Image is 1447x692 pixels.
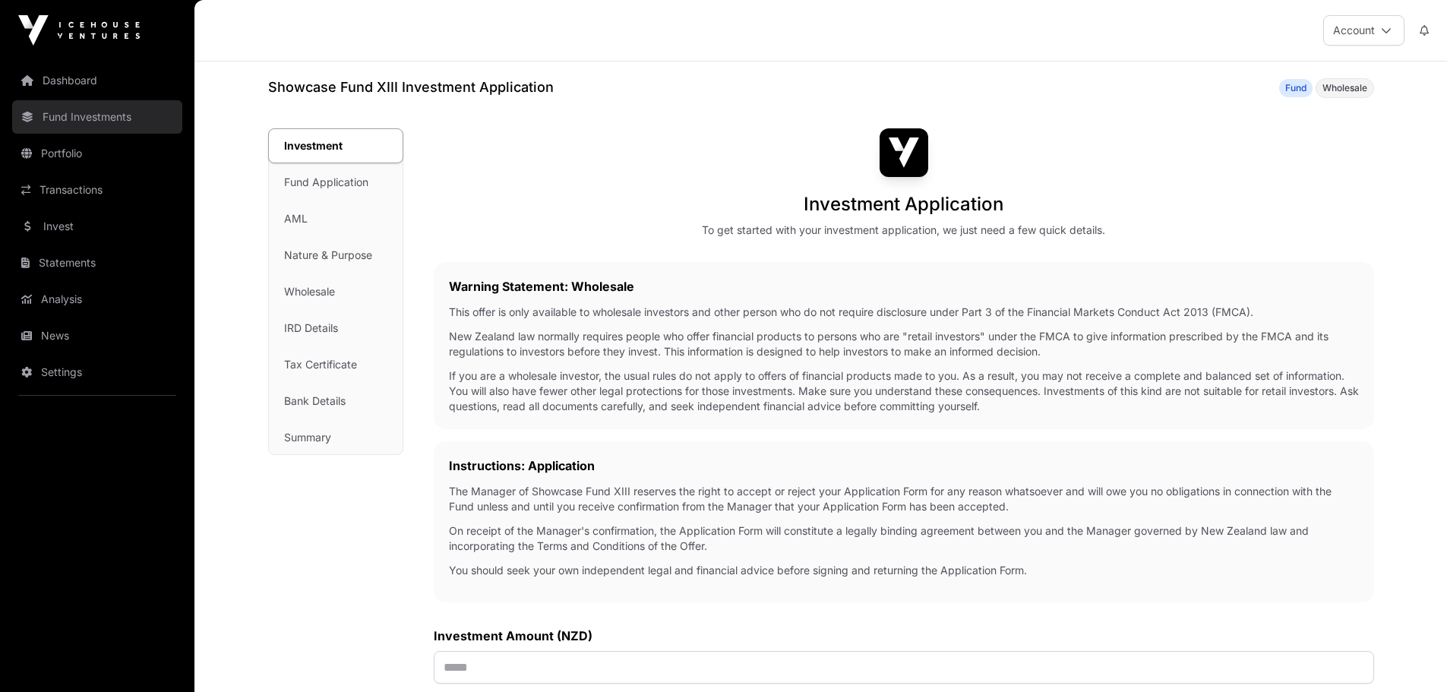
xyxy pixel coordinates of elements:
h2: Instructions: Application [449,457,1359,475]
h1: Showcase Fund XIII Investment Application [268,77,554,98]
span: Wholesale [1322,82,1367,94]
p: The Manager of Showcase Fund XIII reserves the right to accept or reject your Application Form fo... [449,484,1359,514]
p: On receipt of the Manager's confirmation, the Application Form will constitute a legally binding ... [449,523,1359,554]
a: Transactions [12,173,182,207]
p: New Zealand law normally requires people who offer financial products to persons who are "retail ... [449,329,1359,359]
button: Account [1323,15,1404,46]
a: Invest [12,210,182,243]
img: Icehouse Ventures Logo [18,15,140,46]
a: Settings [12,355,182,389]
p: This offer is only available to wholesale investors and other person who do not require disclosur... [449,305,1359,320]
p: You should seek your own independent legal and financial advice before signing and returning the ... [449,563,1359,578]
label: Investment Amount (NZD) [434,627,1374,645]
a: Statements [12,246,182,280]
a: Fund Investments [12,100,182,134]
span: Fund [1285,82,1306,94]
iframe: Chat Widget [1371,619,1447,692]
img: Showcase Fund XIII [880,128,928,177]
a: News [12,319,182,352]
h2: Warning Statement: Wholesale [449,277,1359,295]
div: To get started with your investment application, we just need a few quick details. [702,223,1105,238]
h1: Investment Application [804,192,1003,216]
a: Analysis [12,283,182,316]
a: Dashboard [12,64,182,97]
a: Portfolio [12,137,182,170]
p: If you are a wholesale investor, the usual rules do not apply to offers of financial products mad... [449,368,1359,414]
